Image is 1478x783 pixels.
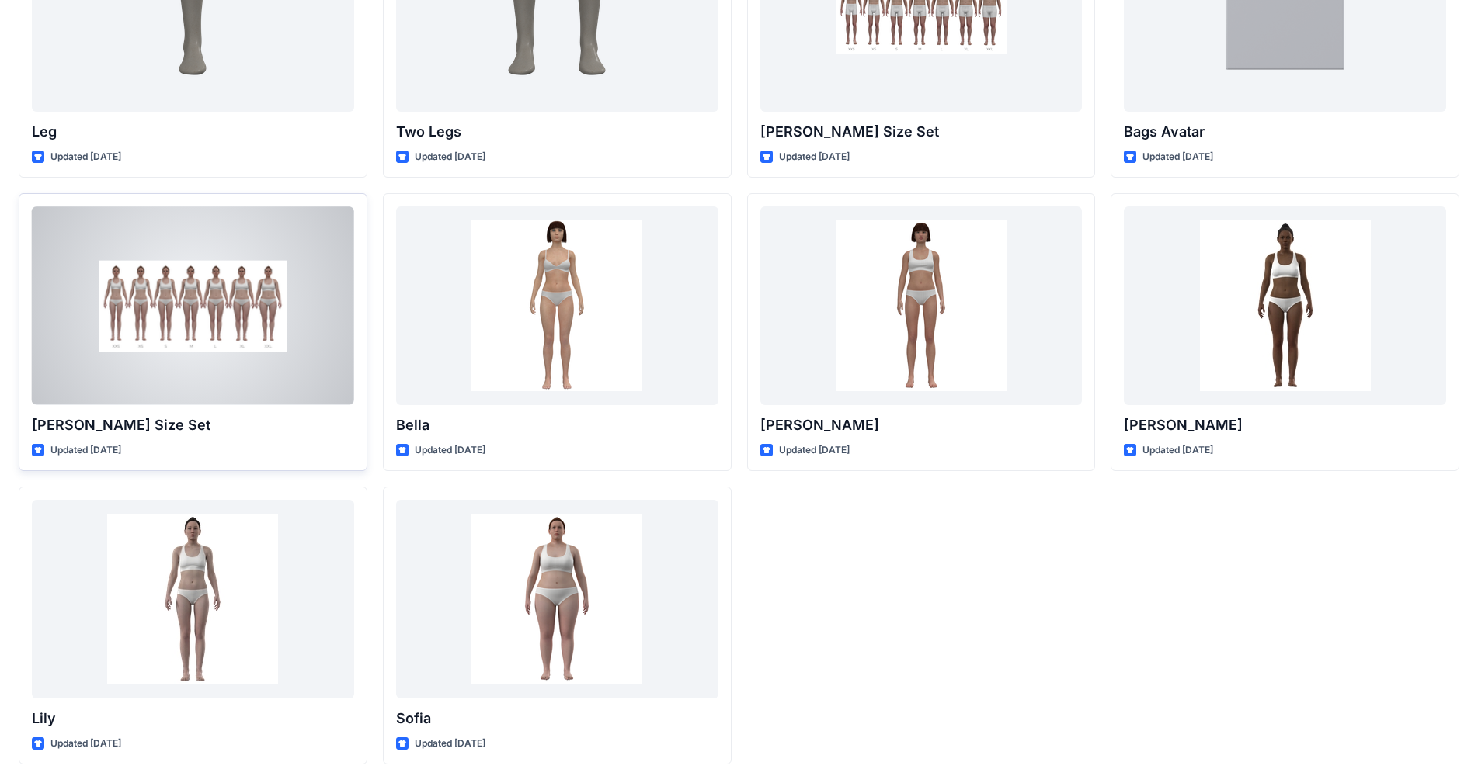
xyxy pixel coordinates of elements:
[396,414,718,436] p: Bella
[32,500,354,698] a: Lily
[32,414,354,436] p: [PERSON_NAME] Size Set
[760,206,1083,404] a: Emma
[1124,206,1446,404] a: Gabrielle
[415,149,485,165] p: Updated [DATE]
[32,206,354,404] a: Olivia Size Set
[32,708,354,729] p: Lily
[1142,442,1213,459] p: Updated [DATE]
[396,121,718,143] p: Two Legs
[415,736,485,752] p: Updated [DATE]
[760,121,1083,143] p: [PERSON_NAME] Size Set
[396,500,718,698] a: Sofia
[50,736,121,752] p: Updated [DATE]
[779,149,850,165] p: Updated [DATE]
[1142,149,1213,165] p: Updated [DATE]
[396,708,718,729] p: Sofia
[1124,414,1446,436] p: [PERSON_NAME]
[415,442,485,459] p: Updated [DATE]
[760,414,1083,436] p: [PERSON_NAME]
[396,206,718,404] a: Bella
[50,442,121,459] p: Updated [DATE]
[779,442,850,459] p: Updated [DATE]
[32,121,354,143] p: Leg
[1124,121,1446,143] p: Bags Avatar
[50,149,121,165] p: Updated [DATE]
